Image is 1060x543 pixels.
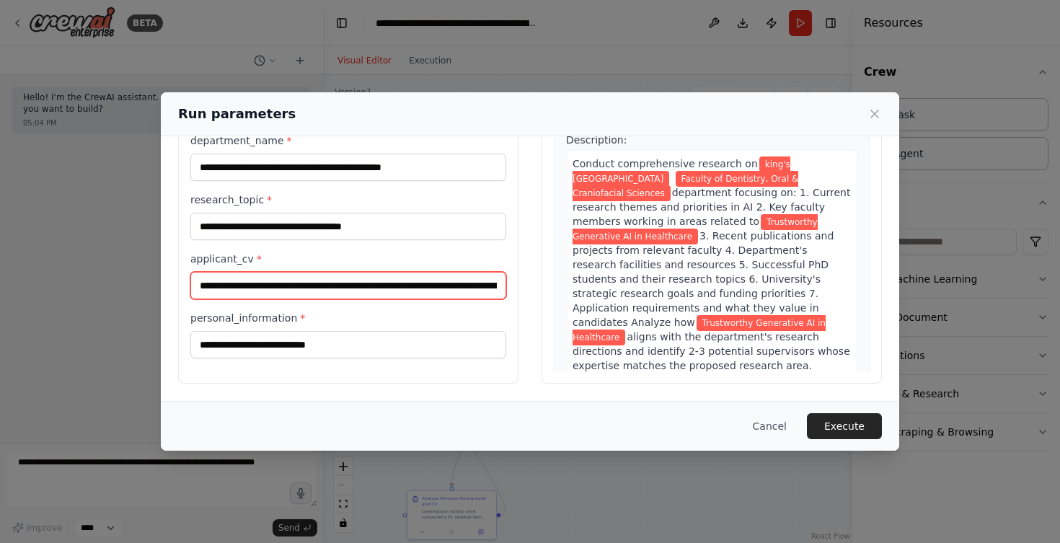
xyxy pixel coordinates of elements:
[573,156,790,187] span: Variable: university_name
[178,104,296,124] h2: Run parameters
[190,311,506,325] label: personal_information
[741,413,798,439] button: Cancel
[807,413,882,439] button: Execute
[573,331,850,371] span: aligns with the department's research directions and identify 2-3 potential supervisors whose exp...
[190,193,506,207] label: research_topic
[573,214,818,244] span: Variable: research_topic
[573,315,826,345] span: Variable: research_topic
[573,171,798,201] span: Variable: department_name
[573,230,834,328] span: 3. Recent publications and projects from relevant faculty 4. Department's research facilities and...
[573,187,850,227] span: department focusing on: 1. Current research themes and priorities in AI 2. Key faculty members wo...
[566,134,627,146] span: Description:
[573,158,758,169] span: Conduct comprehensive research on
[190,133,506,148] label: department_name
[190,252,506,266] label: applicant_cv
